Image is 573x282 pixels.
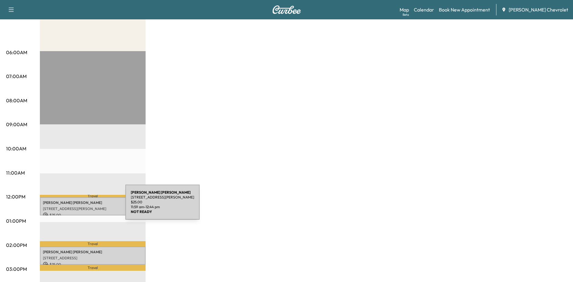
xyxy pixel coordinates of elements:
[6,217,26,225] p: 01:00PM
[6,97,27,104] p: 08:00AM
[131,205,194,209] p: 11:59 am - 12:44 pm
[272,5,301,14] img: Curbee Logo
[131,209,152,214] b: NOT READY
[6,121,27,128] p: 09:00AM
[6,73,27,80] p: 07:00AM
[43,262,143,267] p: $ 25.00
[43,212,143,218] p: $ 25.00
[40,265,146,271] p: Travel
[6,265,27,273] p: 03:00PM
[439,6,490,13] a: Book New Appointment
[131,200,194,205] p: $ 25.00
[43,206,143,211] p: [STREET_ADDRESS][PERSON_NAME]
[6,169,25,176] p: 11:00AM
[403,12,409,17] div: Beta
[43,200,143,205] p: [PERSON_NAME] [PERSON_NAME]
[131,190,191,195] b: [PERSON_NAME] [PERSON_NAME]
[509,6,568,13] span: [PERSON_NAME] Chevrolet
[131,195,194,200] p: [STREET_ADDRESS][PERSON_NAME]
[40,195,146,197] p: Travel
[6,193,25,200] p: 12:00PM
[43,256,143,261] p: [STREET_ADDRESS]
[6,145,26,152] p: 10:00AM
[400,6,409,13] a: MapBeta
[6,241,27,249] p: 02:00PM
[40,241,146,246] p: Travel
[6,49,27,56] p: 06:00AM
[414,6,434,13] a: Calendar
[43,250,143,254] p: [PERSON_NAME] [PERSON_NAME]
